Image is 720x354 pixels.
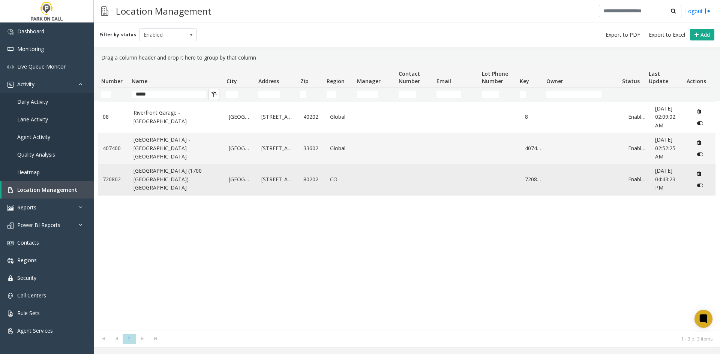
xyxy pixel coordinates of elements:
img: 'icon' [7,311,13,317]
span: [DATE] 02:52:25 AM [655,136,675,160]
span: Security [17,274,36,281]
img: 'icon' [7,240,13,246]
input: Contact Number Filter [399,91,416,98]
a: 80202 [303,175,321,184]
span: [DATE] 02:09:02 AM [655,105,675,129]
span: Monitoring [17,45,44,52]
input: Lot Phone Number Filter [482,91,499,98]
span: Daily Activity [17,98,48,105]
button: Disable [693,148,707,160]
span: Quality Analysis [17,151,55,158]
a: [DATE] 04:43:23 PM [655,167,684,192]
span: Export to PDF [606,31,640,39]
a: 720802 [525,175,543,184]
td: Region Filter [324,88,354,101]
a: 407400 [525,144,543,152]
a: [STREET_ADDRESS] [261,144,294,152]
td: Last Update Filter [645,88,683,101]
a: Global [330,113,352,121]
td: Key Filter [517,88,543,101]
a: Enabled [628,175,646,184]
td: Owner Filter [543,88,619,101]
input: Zip Filter [300,91,306,98]
a: Enabled [628,144,646,152]
img: logout [705,7,711,15]
img: 'icon' [7,205,13,211]
input: Owner Filter [546,91,602,98]
span: Location Management [17,186,77,193]
span: Last Update [649,70,668,85]
a: [DATE] 02:09:02 AM [655,105,684,130]
a: [STREET_ADDRESS] [261,175,294,184]
td: Lot Phone Number Filter [479,88,517,101]
span: City [226,78,237,85]
span: Name [132,78,147,85]
span: Email [436,78,451,85]
th: Actions [683,65,710,88]
span: Power BI Reports [17,221,60,229]
span: Address [258,78,279,85]
a: CO [330,175,352,184]
a: 40202 [303,113,321,121]
span: Contact Number [399,70,420,85]
button: Disable [693,179,707,191]
button: Delete [693,136,705,148]
td: Manager Filter [354,88,396,101]
input: Key Filter [520,91,526,98]
th: Status [619,65,646,88]
h3: Location Management [112,2,215,20]
input: City Filter [226,91,238,98]
td: Actions Filter [683,88,710,101]
span: Lane Activity [17,116,48,123]
a: 33602 [303,144,321,152]
td: Status Filter [619,88,646,101]
img: pageIcon [101,2,108,20]
span: Regions [17,257,37,264]
button: Export to PDF [603,30,643,40]
img: 'icon' [7,46,13,52]
button: Disable [693,117,707,129]
span: Region [327,78,345,85]
span: Activity [17,81,34,88]
a: 407400 [103,144,124,152]
button: Delete [693,105,705,117]
span: Lot Phone Number [482,70,508,85]
span: Owner [546,78,563,85]
button: Export to Excel [646,30,688,40]
td: Address Filter [255,88,297,101]
a: [STREET_ADDRESS] [261,113,294,121]
input: Name Filter [132,91,206,98]
kendo-pager-info: 1 - 3 of 3 items [166,336,712,342]
span: [DATE] 04:43:23 PM [655,167,675,191]
img: 'icon' [7,82,13,88]
span: Zip [300,78,309,85]
a: [GEOGRAPHIC_DATA] - [GEOGRAPHIC_DATA] [GEOGRAPHIC_DATA] [133,136,220,161]
span: Agent Activity [17,133,50,140]
a: [GEOGRAPHIC_DATA] [229,175,252,184]
span: Enabled [139,29,185,41]
span: Reports [17,204,36,211]
label: Filter by status [99,31,136,38]
img: 'icon' [7,29,13,35]
input: Address Filter [258,91,280,98]
span: Live Queue Monitor [17,63,66,70]
td: City Filter [223,88,255,101]
button: Add [690,29,714,41]
span: Dashboard [17,28,44,35]
img: 'icon' [7,328,13,334]
div: Data table [94,65,720,330]
input: Number Filter [101,91,111,98]
a: Enabled [628,113,646,121]
input: Email Filter [436,91,462,98]
a: Location Management [1,181,94,199]
span: Rule Sets [17,309,40,317]
a: 8 [525,113,543,121]
a: 720802 [103,175,124,184]
img: 'icon' [7,275,13,281]
span: Heatmap [17,169,40,176]
img: 'icon' [7,223,13,229]
input: Region Filter [327,91,336,98]
button: Delete [693,168,705,180]
span: Contacts [17,239,39,246]
div: Drag a column header and drop it here to group by that column [98,51,715,65]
